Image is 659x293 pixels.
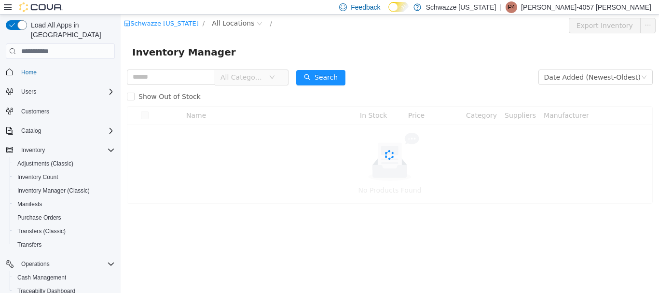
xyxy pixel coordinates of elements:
a: Adjustments (Classic) [14,158,77,169]
span: Users [17,86,115,98]
a: Manifests [14,198,46,210]
span: Inventory Manager [12,30,121,45]
button: icon: searchSearch [176,56,225,71]
span: Inventory Count [14,171,115,183]
a: Transfers [14,239,45,251]
button: Export Inventory [448,3,520,19]
span: Home [17,66,115,78]
img: Cova [19,2,63,12]
button: Cash Management [10,271,119,284]
button: Catalog [17,125,45,137]
button: Inventory Count [10,170,119,184]
span: Inventory [17,144,115,156]
span: Load All Apps in [GEOGRAPHIC_DATA] [27,20,115,40]
button: Adjustments (Classic) [10,157,119,170]
span: Customers [17,105,115,117]
input: Dark Mode [388,2,409,12]
p: [PERSON_NAME]-4057 [PERSON_NAME] [521,1,651,13]
span: Operations [17,258,115,270]
button: Inventory [17,144,49,156]
span: Show Out of Stock [14,78,84,86]
p: Schwazze [US_STATE] [426,1,496,13]
span: Manifests [14,198,115,210]
div: Patrick-4057 Leyba [506,1,517,13]
span: Home [21,69,37,76]
span: Adjustments (Classic) [14,158,115,169]
button: Catalog [2,124,119,138]
button: Users [2,85,119,98]
span: Purchase Orders [14,212,115,223]
button: Inventory [2,143,119,157]
span: Customers [21,108,49,115]
button: Customers [2,104,119,118]
button: Purchase Orders [10,211,119,224]
span: Transfers [14,239,115,251]
span: Adjustments (Classic) [17,160,73,167]
span: Feedback [351,2,380,12]
span: Cash Management [17,274,66,281]
span: Operations [21,260,50,268]
span: Inventory Manager (Classic) [14,185,115,196]
span: Inventory Count [17,173,58,181]
a: Cash Management [14,272,70,283]
span: Transfers (Classic) [14,225,115,237]
span: Catalog [21,127,41,135]
span: Transfers [17,241,41,249]
i: icon: shop [3,6,10,12]
a: Inventory Manager (Classic) [14,185,94,196]
a: Transfers (Classic) [14,225,69,237]
span: Inventory Manager (Classic) [17,187,90,195]
button: icon: ellipsis [520,3,535,19]
span: Purchase Orders [17,214,61,222]
button: Users [17,86,40,98]
button: Manifests [10,197,119,211]
span: Catalog [17,125,115,137]
span: P4 [508,1,515,13]
a: Customers [17,106,53,117]
button: Transfers [10,238,119,251]
a: Home [17,67,41,78]
p: | [500,1,502,13]
span: All Locations [91,3,134,14]
a: Purchase Orders [14,212,65,223]
span: Users [21,88,36,96]
span: Dark Mode [388,12,389,13]
span: Inventory [21,146,45,154]
span: Transfers (Classic) [17,227,66,235]
button: Operations [17,258,54,270]
button: Inventory Manager (Classic) [10,184,119,197]
span: / [150,5,151,13]
div: Date Added (Newest-Oldest) [424,56,520,70]
span: All Categories [100,58,144,68]
span: Manifests [17,200,42,208]
i: icon: down [149,60,154,67]
a: Inventory Count [14,171,62,183]
span: / [82,5,84,13]
button: Operations [2,257,119,271]
button: Home [2,65,119,79]
i: icon: down [521,60,526,67]
button: Transfers (Classic) [10,224,119,238]
a: icon: shopSchwazze [US_STATE] [3,5,78,13]
span: Cash Management [14,272,115,283]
